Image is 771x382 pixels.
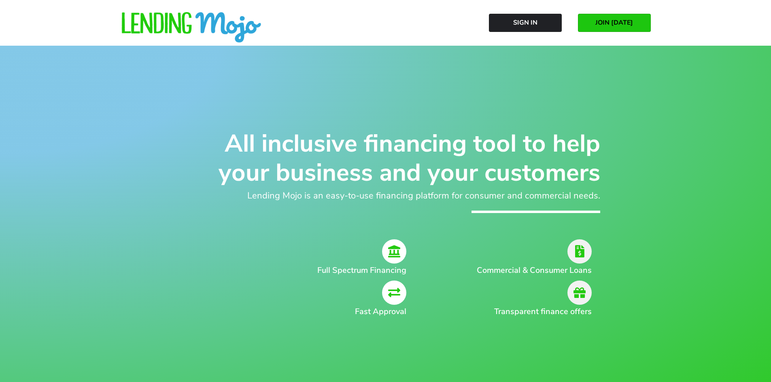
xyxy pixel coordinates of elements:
h2: Lending Mojo is an easy-to-use financing platform for consumer and commercial needs. [171,189,600,203]
h2: Commercial & Consumer Loans [463,264,592,276]
a: JOIN [DATE] [578,14,651,32]
a: Sign In [489,14,562,32]
h2: Transparent finance offers [463,306,592,318]
img: lm-horizontal-logo [121,12,262,44]
span: Sign In [513,19,537,26]
span: JOIN [DATE] [595,19,633,26]
h1: All inclusive financing tool to help your business and your customers [171,129,600,187]
h2: Fast Approval [208,306,407,318]
h2: Full Spectrum Financing [208,264,407,276]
